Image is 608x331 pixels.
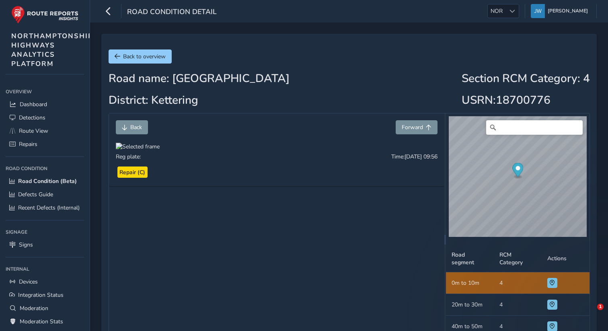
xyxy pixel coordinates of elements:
button: Back [116,120,148,134]
a: Moderation [6,302,84,315]
h2: USRN: 18700776 [462,94,590,107]
a: Road Condition (Beta) [6,175,84,188]
h2: Section RCM Category : 4 [462,72,590,86]
span: Moderation [20,304,48,312]
span: Detections [19,114,45,121]
span: Back to overview [123,53,166,60]
div: Map marker [513,162,524,179]
a: Dashboard [6,98,84,111]
div: Overview [6,86,84,98]
span: Moderation Stats [20,318,63,325]
div: Road Condition [6,162,84,175]
span: Recent Defects (Internal) [18,204,80,212]
span: Integration Status [18,291,64,299]
img: diamond-layout [531,4,545,18]
span: 1 [597,304,604,310]
h2: Road name: [GEOGRAPHIC_DATA] [109,72,290,86]
span: Repair (C) [119,168,145,177]
img: rr logo [11,6,78,24]
iframe: Intercom live chat [581,304,600,323]
button: Forward [396,120,438,134]
a: Recent Defects (Internal) [6,201,84,214]
td: 4 [494,294,542,316]
span: Road segment [452,251,488,266]
canvas: Map [449,116,587,237]
span: RCM Category [499,251,536,266]
a: Devices [6,275,84,288]
h2: District: Kettering [109,94,290,107]
span: Repairs [19,140,37,148]
a: Signs [6,238,84,251]
span: Signs [19,241,33,249]
a: Moderation Stats [6,315,84,328]
span: Road Condition Detail [127,7,217,18]
a: Repairs [6,138,84,151]
p: Reg plate: [116,152,141,161]
td: 0m to 10m [446,272,494,294]
span: [PERSON_NAME] [548,4,588,18]
span: Dashboard [20,101,47,108]
td: 20m to 30m [446,294,494,316]
span: Actions [547,255,567,262]
span: Defects Guide [18,191,53,198]
a: Detections [6,111,84,124]
a: Route View [6,124,84,138]
p: Time: [DATE] 09:56 [391,152,438,167]
button: Back to overview [109,49,172,64]
span: NORTHAMPTONSHIRE HIGHWAYS ANALYTICS PLATFORM [11,31,99,68]
button: [PERSON_NAME] [531,4,591,18]
span: Route View [19,127,48,135]
a: Defects Guide [6,188,84,201]
div: Internal [6,263,84,275]
span: NOR [488,4,505,18]
a: Integration Status [6,288,84,302]
span: Devices [19,278,38,286]
span: Road Condition (Beta) [18,177,77,185]
input: Search [486,120,583,135]
span: Back [130,123,142,131]
span: Forward [402,123,423,131]
div: Signage [6,226,84,238]
td: 4 [494,272,542,294]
